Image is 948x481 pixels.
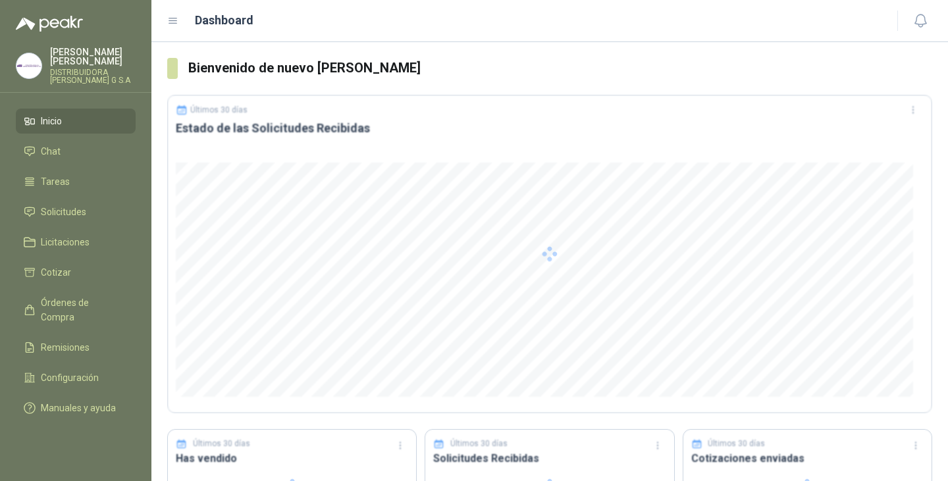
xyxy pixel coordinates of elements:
span: Tareas [41,174,70,189]
a: Cotizar [16,260,136,285]
span: Licitaciones [41,235,90,249]
p: DISTRIBUIDORA [PERSON_NAME] G S.A [50,68,136,84]
span: Manuales y ayuda [41,401,116,415]
h3: Bienvenido de nuevo [PERSON_NAME] [188,58,932,78]
span: Inicio [41,114,62,128]
a: Solicitudes [16,199,136,224]
img: Logo peakr [16,16,83,32]
a: Configuración [16,365,136,390]
a: Tareas [16,169,136,194]
h1: Dashboard [195,11,253,30]
span: Cotizar [41,265,71,280]
span: Chat [41,144,61,159]
span: Remisiones [41,340,90,355]
a: Licitaciones [16,230,136,255]
span: Órdenes de Compra [41,295,123,324]
p: [PERSON_NAME] [PERSON_NAME] [50,47,136,66]
a: Órdenes de Compra [16,290,136,330]
a: Remisiones [16,335,136,360]
a: Chat [16,139,136,164]
img: Company Logo [16,53,41,78]
a: Inicio [16,109,136,134]
a: Manuales y ayuda [16,395,136,420]
span: Configuración [41,370,99,385]
span: Solicitudes [41,205,86,219]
